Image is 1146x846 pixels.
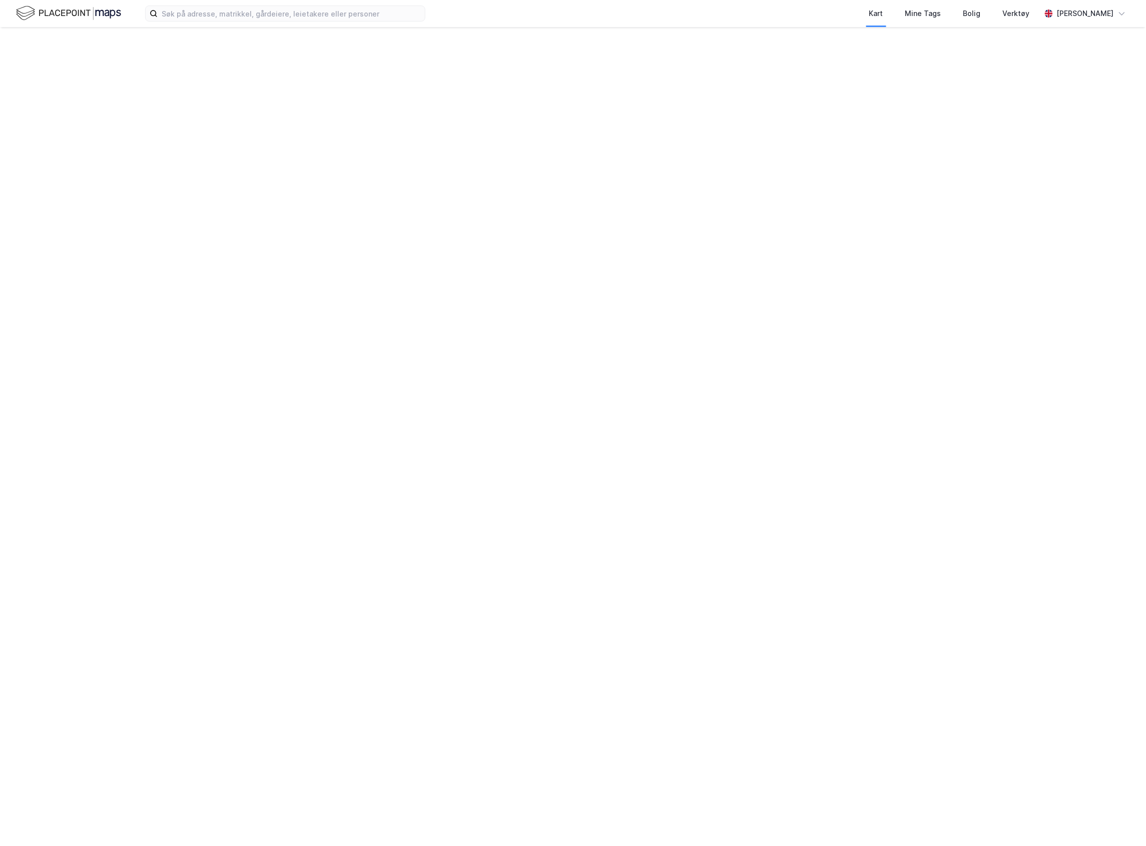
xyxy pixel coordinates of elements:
[1003,8,1030,20] div: Verktøy
[16,5,121,22] img: logo.f888ab2527a4732fd821a326f86c7f29.svg
[1057,8,1114,20] div: [PERSON_NAME]
[1096,798,1146,846] div: Kontrollprogram for chat
[963,8,981,20] div: Bolig
[905,8,941,20] div: Mine Tags
[1096,798,1146,846] iframe: Chat Widget
[869,8,883,20] div: Kart
[158,6,425,21] input: Søk på adresse, matrikkel, gårdeiere, leietakere eller personer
